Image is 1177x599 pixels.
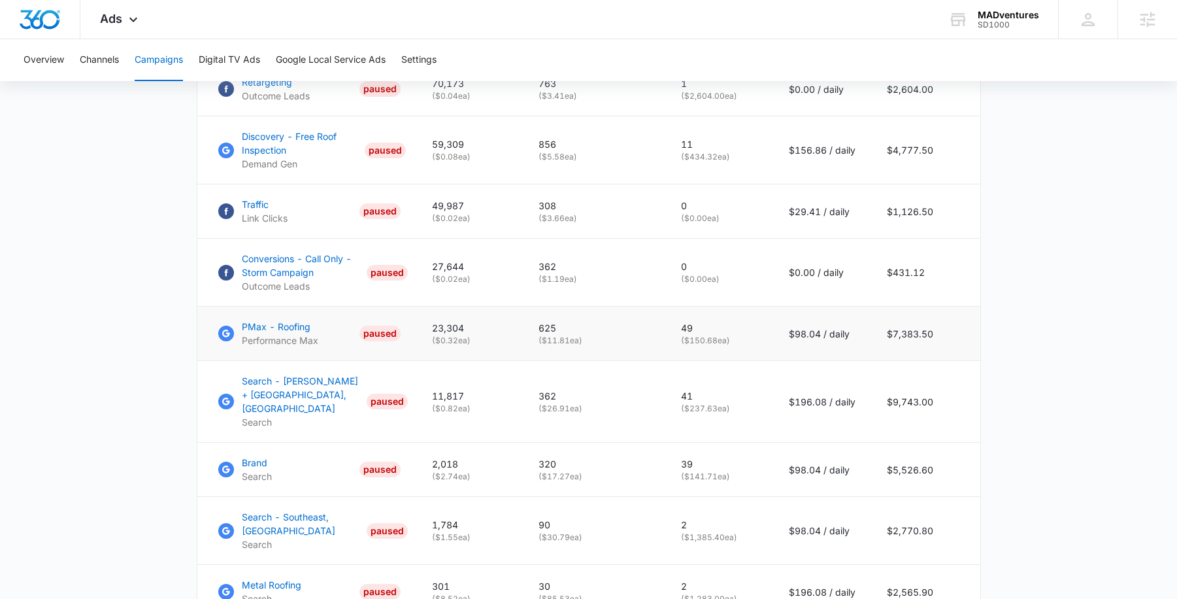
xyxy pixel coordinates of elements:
img: Google Ads [218,462,234,477]
div: PAUSED [359,462,401,477]
p: 0 [681,260,757,273]
a: Google AdsDiscovery - Free Roof InspectionDemand GenPAUSED [218,129,401,171]
img: Facebook [218,81,234,97]
p: 2 [681,579,757,593]
p: ( $1,385.40 ea) [681,532,757,543]
div: PAUSED [367,523,408,539]
p: ( $0.02 ea) [432,273,507,285]
p: 70,173 [432,77,507,90]
p: Brand [242,456,272,470]
td: $4,777.50 [871,116,980,184]
td: $2,770.80 [871,497,980,565]
img: Facebook [218,265,234,281]
p: Outcome Leads [242,279,361,293]
p: Search [242,470,272,483]
p: ( $0.04 ea) [432,90,507,102]
p: ( $0.00 ea) [681,273,757,285]
p: 11,817 [432,389,507,403]
button: Settings [401,39,437,81]
p: 308 [539,199,650,213]
td: $9,743.00 [871,361,980,443]
div: PAUSED [367,394,408,409]
p: $98.04 / daily [789,327,855,341]
a: Google AdsSearch - Southeast, [GEOGRAPHIC_DATA]SearchPAUSED [218,510,401,551]
p: ( $0.00 ea) [681,213,757,224]
p: 30 [539,579,650,593]
p: 2,018 [432,457,507,471]
td: $1,126.50 [871,184,980,239]
div: PAUSED [359,81,401,97]
p: ( $11.81 ea) [539,335,650,347]
p: ( $2.74 ea) [432,471,507,483]
p: Outcome Leads [242,89,310,103]
p: 49,987 [432,199,507,213]
p: PMax - Roofing [242,320,318,334]
button: Channels [80,39,119,81]
a: FacebookTrafficLink ClicksPAUSED [218,197,401,225]
img: Google Ads [218,394,234,409]
p: ( $0.08 ea) [432,151,507,163]
p: 90 [539,518,650,532]
img: Google Ads [218,523,234,539]
button: Google Local Service Ads [276,39,386,81]
p: Search [242,538,361,551]
p: ( $0.02 ea) [432,213,507,224]
div: account name [978,10,1039,20]
p: $29.41 / daily [789,205,855,218]
p: $98.04 / daily [789,463,855,477]
img: Google Ads [218,143,234,158]
p: $98.04 / daily [789,524,855,538]
p: $196.08 / daily [789,395,855,409]
div: PAUSED [365,143,406,158]
a: FacebookConversions - Call Only - Storm CampaignOutcome LeadsPAUSED [218,252,401,293]
div: PAUSED [359,203,401,219]
div: PAUSED [367,265,408,281]
p: 39 [681,457,757,471]
td: $5,526.60 [871,443,980,497]
p: Discovery - Free Roof Inspection [242,129,360,157]
p: Search - [PERSON_NAME] + [GEOGRAPHIC_DATA], [GEOGRAPHIC_DATA] [242,374,361,415]
p: $0.00 / daily [789,82,855,96]
p: ( $26.91 ea) [539,403,650,415]
p: 11 [681,137,757,151]
img: Google Ads [218,326,234,341]
p: Search [242,415,361,429]
a: Google AdsPMax - RoofingPerformance MaxPAUSED [218,320,401,347]
p: 59,309 [432,137,507,151]
p: ( $150.68 ea) [681,335,757,347]
p: Metal Roofing [242,578,301,592]
p: $0.00 / daily [789,265,855,279]
td: $7,383.50 [871,307,980,361]
p: Search - Southeast, [GEOGRAPHIC_DATA] [242,510,361,538]
div: PAUSED [359,326,401,341]
button: Overview [24,39,64,81]
p: 2 [681,518,757,532]
p: $196.08 / daily [789,585,855,599]
div: account id [978,20,1039,29]
p: 625 [539,321,650,335]
p: 27,644 [432,260,507,273]
p: ( $1.55 ea) [432,532,507,543]
p: Performance Max [242,334,318,347]
td: $431.12 [871,239,980,307]
a: Google AdsSearch - [PERSON_NAME] + [GEOGRAPHIC_DATA], [GEOGRAPHIC_DATA]SearchPAUSED [218,374,401,429]
p: 856 [539,137,650,151]
p: 362 [539,260,650,273]
p: Link Clicks [242,211,288,225]
p: 301 [432,579,507,593]
p: 1,784 [432,518,507,532]
p: Conversions - Call Only - Storm Campaign [242,252,361,279]
p: ( $17.27 ea) [539,471,650,483]
p: ( $2,604.00 ea) [681,90,757,102]
td: $2,604.00 [871,62,980,116]
p: 41 [681,389,757,403]
p: ( $434.32 ea) [681,151,757,163]
p: ( $237.63 ea) [681,403,757,415]
p: 1 [681,77,757,90]
p: Traffic [242,197,288,211]
p: 23,304 [432,321,507,335]
p: ( $3.41 ea) [539,90,650,102]
p: ( $1.19 ea) [539,273,650,285]
a: FacebookRetargetingOutcome LeadsPAUSED [218,75,401,103]
p: 320 [539,457,650,471]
